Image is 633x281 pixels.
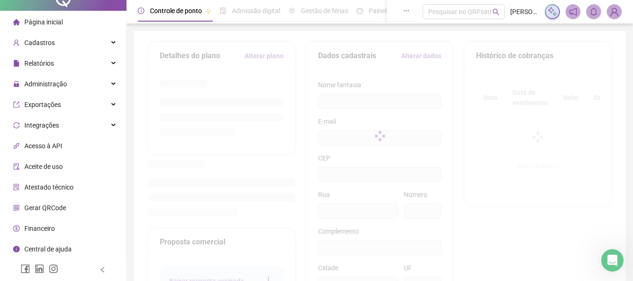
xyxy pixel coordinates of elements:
span: file-done [220,8,226,14]
span: Integrações [24,122,59,129]
span: pushpin [206,8,211,14]
span: Admissão digital [232,7,280,15]
span: ellipsis [403,8,410,14]
span: left [99,266,106,273]
span: Página inicial [24,18,63,26]
span: Relatórios [24,60,54,67]
span: Gestão de férias [301,7,348,15]
span: instagram [49,264,58,273]
span: Cadastros [24,39,55,46]
span: facebook [21,264,30,273]
span: [PERSON_NAME] [510,7,539,17]
span: bell [589,8,598,16]
span: api [13,143,20,149]
span: qrcode [13,205,20,211]
span: clock-circle [138,8,144,14]
span: lock [13,81,20,87]
span: Controle de ponto [150,7,202,15]
span: file [13,60,20,67]
img: 89051 [607,5,621,19]
span: audit [13,163,20,170]
span: export [13,101,20,108]
span: info-circle [13,246,20,252]
span: Aceite de uso [24,163,63,170]
span: sun [289,8,295,14]
span: Administração [24,80,67,88]
iframe: Intercom live chat [601,249,624,272]
span: dollar [13,225,20,232]
span: solution [13,184,20,190]
img: sparkle-icon.fc2bf0ac1784a2077858766a79e2daf3.svg [547,7,558,17]
span: Atestado técnico [24,183,74,191]
span: Financeiro [24,225,55,232]
span: user-add [13,39,20,46]
span: search [492,8,499,15]
span: Exportações [24,101,61,108]
span: Gerar QRCode [24,204,66,212]
span: Painel do DP [369,7,405,15]
span: notification [569,8,577,16]
span: Acesso à API [24,142,62,150]
span: dashboard [357,8,363,14]
span: linkedin [35,264,44,273]
span: sync [13,122,20,129]
span: Central de ajuda [24,245,72,253]
span: home [13,19,20,25]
